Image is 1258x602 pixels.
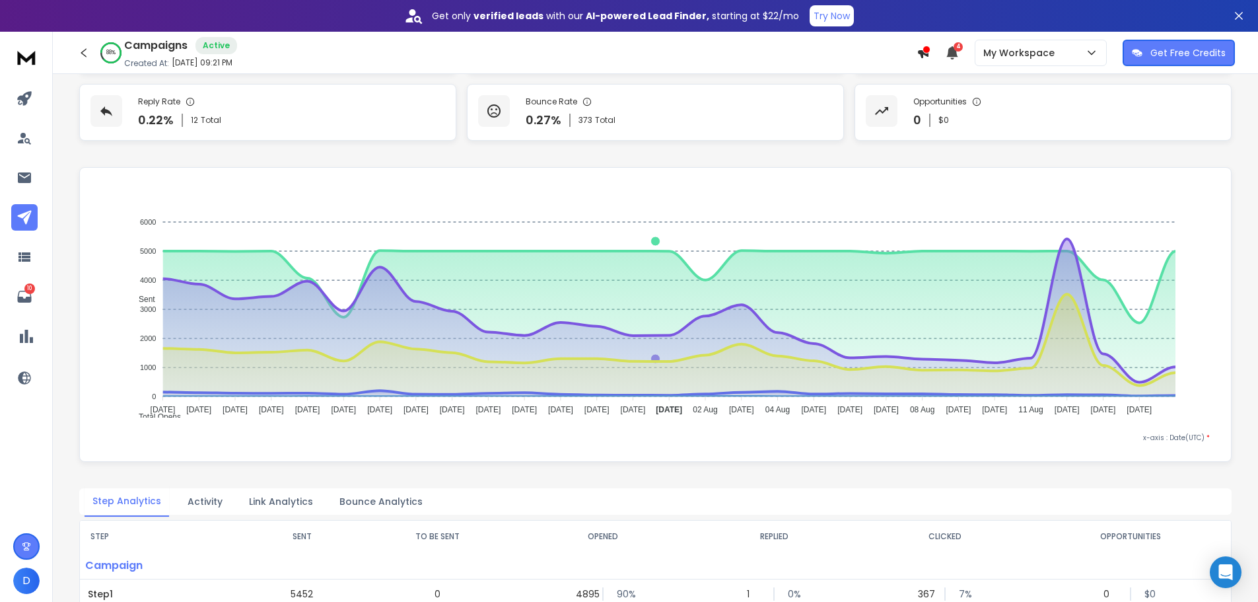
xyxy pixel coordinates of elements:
tspan: [DATE] [1127,405,1152,414]
tspan: [DATE] [512,405,537,414]
tspan: 6000 [140,218,156,226]
span: Total [201,115,221,126]
span: 373 [578,115,592,126]
tspan: [DATE] [1055,405,1080,414]
th: TO BE SENT [357,521,517,552]
tspan: [DATE] [729,405,754,414]
p: 90 % [617,587,630,601]
div: Active [195,37,237,54]
th: REPLIED [689,521,860,552]
tspan: 0 [152,393,156,400]
img: logo [13,45,40,69]
tspan: [DATE] [946,405,971,414]
tspan: [DATE] [259,405,284,414]
p: [DATE] 09:21 PM [172,57,232,68]
p: Campaign [80,552,246,579]
tspan: [DATE] [837,405,862,414]
p: 367 [918,587,931,601]
span: Total Opens [129,412,181,422]
tspan: [DATE] [982,405,1007,414]
strong: verified leads [473,9,543,22]
a: 10 [11,283,38,310]
p: 0.22 % [138,111,174,130]
p: Get only with our starting at $22/mo [432,9,799,22]
tspan: [DATE] [440,405,465,414]
p: 88 % [106,49,116,57]
button: Get Free Credits [1123,40,1235,66]
p: 1 [747,587,760,601]
p: 0 [913,111,921,130]
th: SENT [246,521,358,552]
p: Reply Rate [138,96,180,107]
a: Bounce Rate0.27%373Total [467,84,844,141]
button: Try Now [810,5,854,26]
tspan: 5000 [140,247,156,255]
th: STEP [80,521,246,552]
tspan: [DATE] [186,405,211,414]
p: Step 1 [88,587,238,601]
button: D [13,568,40,594]
tspan: [DATE] [584,405,610,414]
tspan: 4000 [140,276,156,284]
tspan: 08 Aug [910,405,934,414]
tspan: [DATE] [874,405,899,414]
p: 0 [1103,587,1117,601]
button: Bounce Analytics [332,487,431,516]
span: Sent [129,295,155,304]
p: Bounce Rate [526,96,577,107]
span: Total [595,115,615,126]
tspan: 3000 [140,305,156,313]
th: OPENED [517,521,688,552]
tspan: [DATE] [295,405,320,414]
p: Try Now [814,9,850,22]
tspan: [DATE] [367,405,392,414]
button: Link Analytics [241,487,321,516]
h1: Campaigns [124,38,188,54]
span: 4 [954,42,963,52]
tspan: 04 Aug [765,405,790,414]
a: Opportunities0$0 [855,84,1232,141]
p: 7 % [959,587,972,601]
tspan: 2000 [140,334,156,342]
p: Created At: [124,58,169,69]
tspan: 02 Aug [693,405,717,414]
p: 0 % [788,587,801,601]
p: Opportunities [913,96,967,107]
p: My Workspace [983,46,1060,59]
p: x-axis : Date(UTC) [101,433,1210,443]
div: Open Intercom Messenger [1210,556,1241,588]
tspan: [DATE] [621,405,646,414]
tspan: [DATE] [656,405,682,414]
tspan: [DATE] [801,405,826,414]
p: 0.27 % [526,111,561,130]
button: Step Analytics [85,486,169,517]
p: 4895 [576,587,589,601]
p: 0 [435,587,440,601]
p: $ 0 [938,115,949,126]
tspan: 1000 [140,363,156,371]
a: Reply Rate0.22%12Total [79,84,456,141]
span: 12 [191,115,198,126]
tspan: [DATE] [548,405,573,414]
button: Activity [180,487,230,516]
th: CLICKED [860,521,1031,552]
strong: AI-powered Lead Finder, [586,9,709,22]
p: 10 [24,283,35,294]
p: Get Free Credits [1150,46,1226,59]
tspan: [DATE] [223,405,248,414]
p: $ 0 [1144,587,1158,601]
tspan: [DATE] [1091,405,1116,414]
tspan: [DATE] [403,405,429,414]
tspan: [DATE] [475,405,501,414]
th: OPPORTUNITIES [1031,521,1231,552]
p: 5452 [291,587,313,601]
tspan: [DATE] [151,405,176,414]
tspan: 11 Aug [1018,405,1043,414]
tspan: [DATE] [331,405,356,414]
